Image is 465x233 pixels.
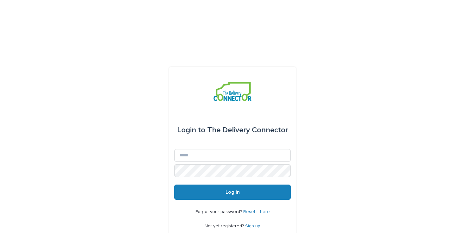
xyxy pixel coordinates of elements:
[226,190,240,195] span: Log in
[177,126,205,134] span: Login to
[177,121,288,139] div: The Delivery Connector
[214,82,251,101] img: aCWQmA6OSGG0Kwt8cj3c
[205,224,245,228] span: Not yet registered?
[174,185,291,200] button: Log in
[245,224,260,228] a: Sign up
[195,210,243,214] span: Forgot your password?
[243,210,270,214] a: Reset it here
